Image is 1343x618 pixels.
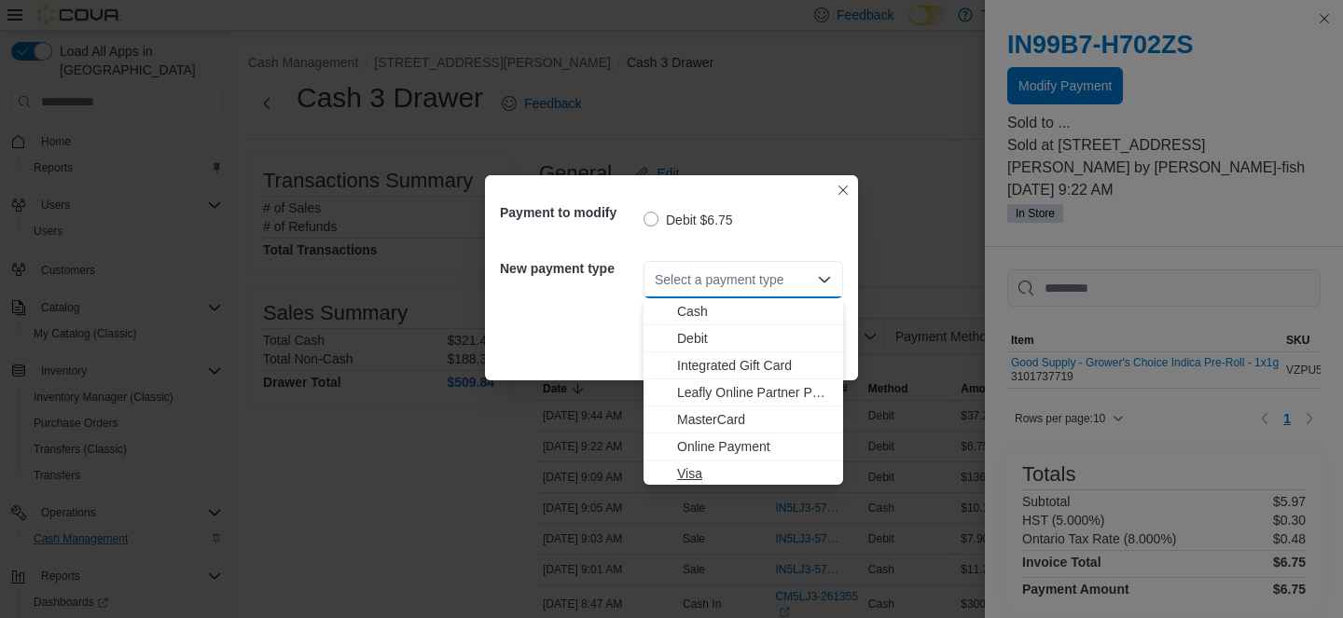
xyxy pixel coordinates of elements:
span: Visa [677,464,832,483]
button: Cash [644,298,843,325]
span: MasterCard [677,410,832,429]
label: Debit $6.75 [644,209,733,231]
button: Closes this modal window [832,179,854,201]
h5: Payment to modify [500,194,640,231]
span: Debit [677,329,832,348]
button: MasterCard [644,406,843,433]
h5: New payment type [500,250,640,287]
span: Online Payment [677,437,832,456]
button: Integrated Gift Card [644,352,843,379]
button: Leafly Online Partner Payment [644,379,843,406]
span: Leafly Online Partner Payment [677,383,832,402]
input: Accessible screen reader label [655,268,657,291]
button: Online Payment [644,433,843,460]
span: Integrated Gift Card [677,356,832,375]
button: Debit [644,325,843,352]
span: Cash [677,302,832,321]
button: Close list of options [817,272,832,287]
button: Visa [644,460,843,488]
div: Choose from the following options [644,298,843,488]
